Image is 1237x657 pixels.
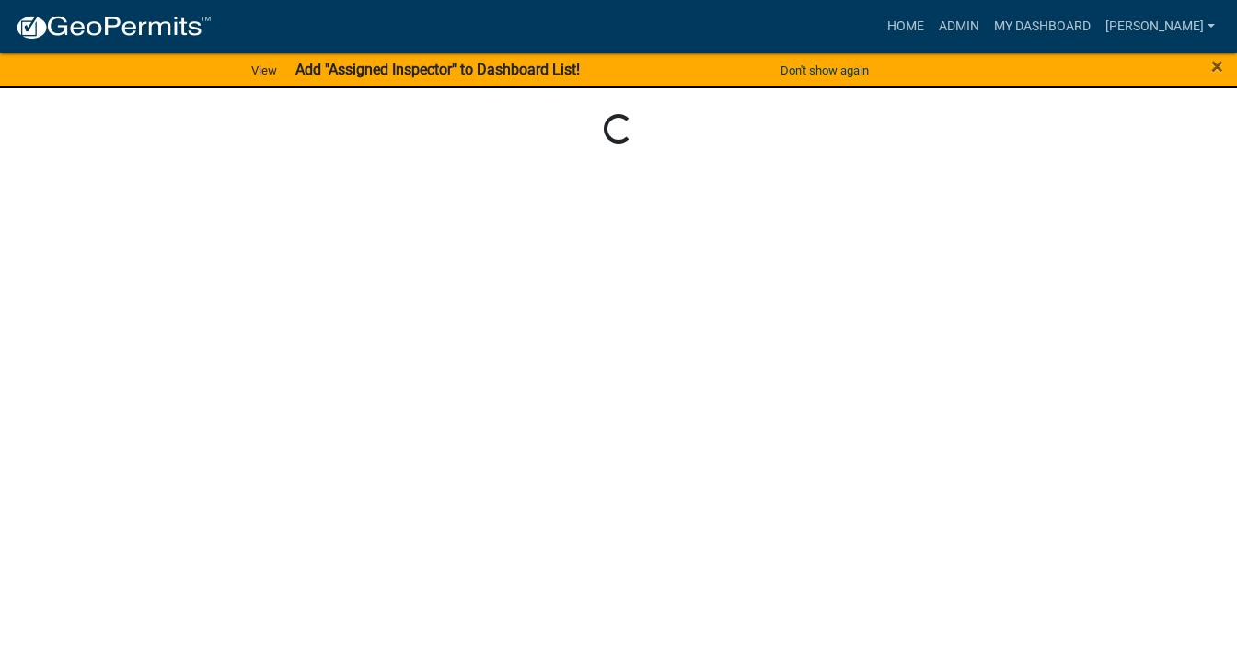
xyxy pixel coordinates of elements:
[244,55,284,86] a: View
[931,9,987,44] a: Admin
[1098,9,1222,44] a: [PERSON_NAME]
[987,9,1098,44] a: My Dashboard
[295,61,580,78] strong: Add "Assigned Inspector" to Dashboard List!
[1211,55,1223,77] button: Close
[773,55,876,86] button: Don't show again
[1211,53,1223,79] span: ×
[880,9,931,44] a: Home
